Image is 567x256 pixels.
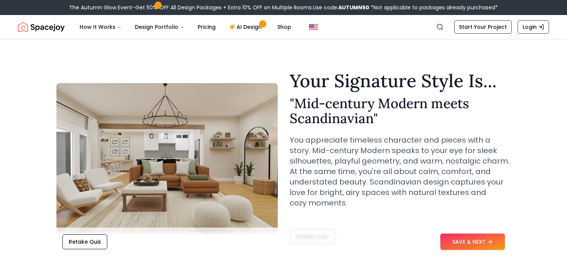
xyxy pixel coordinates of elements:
a: Pricing [192,19,222,34]
button: How It Works [74,19,127,34]
a: Shop [271,19,297,34]
nav: Global [18,15,549,39]
img: Mid-century Modern meets Scandinavian Style Example [56,83,278,233]
span: Use code: [313,4,369,11]
button: Design Portfolio [129,19,190,34]
nav: Main [74,19,297,34]
button: SAVE & NEXT [440,234,505,250]
span: *Not applicable to packages already purchased* [369,4,498,11]
a: Start Your Project [454,20,512,34]
div: The Autumn Glow Event-Get 50% OFF All Design Packages + Extra 10% OFF on Multiple Rooms. [69,4,498,11]
img: Spacejoy Logo [18,19,65,34]
h2: " Mid-century Modern meets Scandinavian " [290,96,511,126]
img: United States [309,22,318,31]
a: Login [518,20,549,34]
b: AUTUMN50 [338,4,369,11]
button: Retake Quiz [62,234,107,249]
h1: Your Signature Style Is... [290,72,511,90]
a: AI Design [223,19,270,34]
a: Spacejoy [18,19,65,34]
p: You appreciate timeless character and pieces with a story. Mid-century Modern speaks to your eye ... [290,135,511,208]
